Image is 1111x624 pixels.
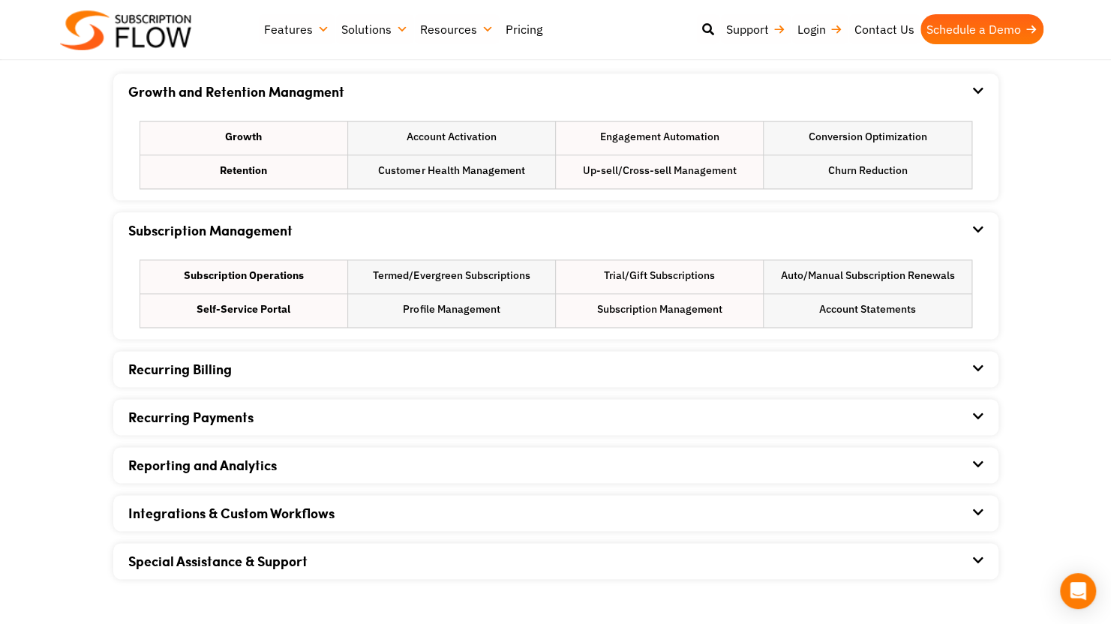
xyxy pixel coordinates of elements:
[348,294,555,327] li: Profile Management
[128,359,232,379] a: Recurring Billing
[348,155,555,188] li: Customer Health Management
[920,14,1043,44] a: Schedule a Demo
[128,248,983,339] div: Subscription Management
[1060,573,1096,609] div: Open Intercom Messenger
[128,407,254,427] a: Recurring Payments
[764,260,971,293] li: Auto/Manual Subscription Renewals
[128,543,983,579] div: Special Assistance & Support
[60,10,191,50] img: Subscriptionflow
[128,351,983,387] div: Recurring Billing
[225,129,262,145] strong: Growth
[348,121,555,154] li: Account Activation
[128,82,344,101] a: Growth and Retention Managment
[348,260,555,293] li: Termed/Evergreen Subscriptions
[764,121,971,154] li: Conversion Optimization
[128,495,983,531] div: Integrations & Custom Workflows
[258,14,335,44] a: Features
[128,212,983,248] div: Subscription Management
[220,163,267,178] strong: Retention
[556,155,763,188] li: Up-sell/Cross-sell Management
[128,220,293,240] a: Subscription Management
[128,109,983,200] div: Growth and Retention Managment
[764,155,971,188] li: Churn Reduction
[500,14,548,44] a: Pricing
[128,503,335,523] a: Integrations & Custom Workflows
[335,14,414,44] a: Solutions
[128,447,983,483] div: Reporting and Analytics
[414,14,500,44] a: Resources
[184,268,304,283] strong: Subscription Operations
[128,551,308,571] a: Special Assistance & Support
[720,14,791,44] a: Support
[556,121,763,154] li: Engagement Automation
[764,294,971,327] li: Account Statements
[128,73,983,109] div: Growth and Retention Managment
[197,301,290,317] strong: Self-Service Portal
[556,260,763,293] li: Trial/Gift Subscriptions
[556,294,763,327] li: Subscription Management
[128,399,983,435] div: Recurring Payments
[791,14,848,44] a: Login
[848,14,920,44] a: Contact Us
[128,455,277,475] a: Reporting and Analytics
